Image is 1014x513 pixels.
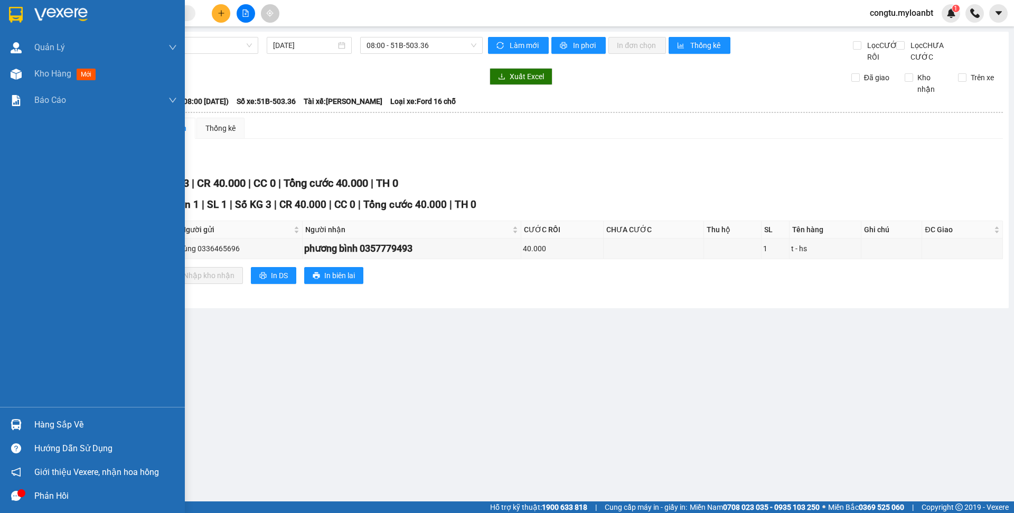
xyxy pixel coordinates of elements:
span: Làm mới [510,40,540,51]
strong: 0369 525 060 [859,503,904,511]
span: | [329,198,332,211]
span: Đã giao [860,72,894,83]
span: 2P9XCLGD [82,18,130,30]
span: Hỗ trợ kỹ thuật: [490,501,587,513]
span: In DS [271,270,288,281]
strong: 0708 023 035 - 0935 103 250 [723,503,820,511]
button: printerIn DS [251,267,296,284]
span: ĐC Giao [925,224,991,235]
span: Miền Bắc [828,501,904,513]
span: CR 40.000 [197,177,246,189]
span: mới [77,69,96,80]
span: 08:00 - 51B-503.36 [367,37,476,53]
span: Giới thiệu Vexere, nhận hoa hồng [34,465,159,479]
span: congtu.myloanbt [861,6,942,20]
span: | [278,177,281,189]
button: downloadNhập kho nhận [163,267,243,284]
span: | [595,501,597,513]
span: Quản Lý [34,41,65,54]
button: printerIn phơi [551,37,606,54]
span: question-circle [11,443,21,453]
span: notification [11,467,21,477]
span: Xuất Excel [510,71,544,82]
span: 1 [954,5,957,12]
span: Người nhận [305,224,510,235]
span: Lọc CHƯA CƯỚC [906,40,961,63]
span: Người gửi [181,224,292,235]
th: Ghi chú [861,221,922,239]
button: printerIn biên lai [304,267,363,284]
img: icon-new-feature [946,8,956,18]
strong: 1900 633 818 [542,503,587,511]
input: 15/08/2025 [273,40,336,51]
img: solution-icon [11,95,22,106]
span: copyright [955,503,963,511]
span: TH 0 [376,177,398,189]
span: caret-down [994,8,1003,18]
button: aim [261,4,279,23]
button: file-add [237,4,255,23]
span: Kho hàng [34,69,71,79]
span: Trên xe [966,72,998,83]
span: bar-chart [677,42,686,50]
span: In biên lai [324,270,355,281]
span: printer [560,42,569,50]
span: Chuyến: (08:00 [DATE]) [152,96,229,107]
span: | [248,177,251,189]
span: down [168,43,177,52]
th: Thu hộ [704,221,762,239]
div: Hàng sắp về [34,417,177,433]
span: message [11,491,21,501]
span: Đơn 1 [171,198,199,211]
button: downloadXuất Excel [490,68,552,85]
button: plus [212,4,230,23]
span: aim [266,9,274,17]
span: file-add [242,9,249,17]
span: Thống kê [690,40,722,51]
span: Miền Nam [690,501,820,513]
span: | [202,198,204,211]
span: Kho nhận [913,72,950,95]
img: warehouse-icon [11,42,22,53]
span: Tài xế: [PERSON_NAME] [304,96,382,107]
span: | [449,198,452,211]
button: In đơn chọn [608,37,666,54]
span: Lọc CƯỚC RỒI [863,40,904,63]
span: ⚪️ [822,505,825,509]
span: Tổng cước 40.000 [363,198,447,211]
div: 40.000 [523,243,602,254]
span: Tổng cước 40.000 [284,177,368,189]
div: phương bình 0357779493 [304,241,519,256]
span: 33 Bác Ái, P Phước Hội, TX Lagi [4,37,50,67]
span: Báo cáo [34,93,66,107]
th: SL [762,221,790,239]
img: warehouse-icon [11,419,22,430]
th: CƯỚC RỒI [521,221,604,239]
div: t - hs [791,243,860,254]
div: Hướng dẫn sử dụng [34,441,177,457]
div: 1 [763,243,787,254]
span: | [358,198,361,211]
span: CC 0 [334,198,355,211]
span: CR 40.000 [279,198,326,211]
span: printer [313,272,320,280]
span: | [371,177,373,189]
span: Cung cấp máy in - giấy in: [605,501,687,513]
img: warehouse-icon [11,69,22,80]
span: | [274,198,277,211]
span: | [912,501,914,513]
div: Phản hồi [34,488,177,504]
span: TH 0 [455,198,476,211]
button: caret-down [989,4,1008,23]
span: | [192,177,194,189]
span: Số KG 3 [235,198,271,211]
span: Loại xe: Ford 16 chỗ [390,96,456,107]
strong: Nhà xe Mỹ Loan [4,4,53,34]
img: logo-vxr [9,7,23,23]
sup: 1 [952,5,960,12]
th: Tên hàng [790,221,862,239]
span: | [230,198,232,211]
div: Thống kê [205,122,236,134]
span: SL 1 [207,198,227,211]
span: sync [496,42,505,50]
